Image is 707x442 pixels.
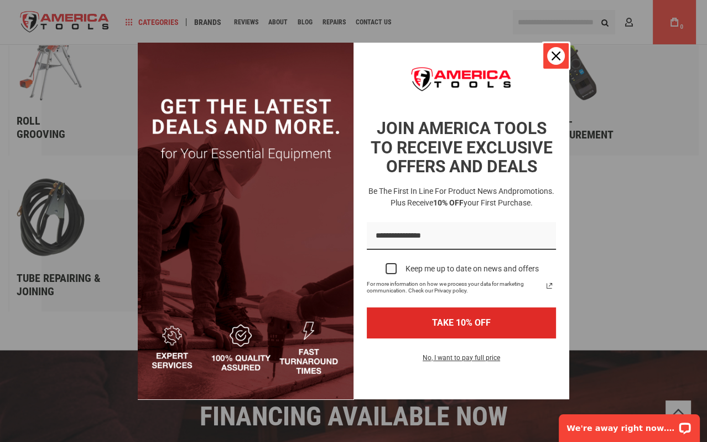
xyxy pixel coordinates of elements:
button: TAKE 10% OFF [367,307,556,338]
a: Read our Privacy Policy [543,279,556,292]
button: No, I want to pay full price [414,352,509,371]
svg: close icon [552,52,560,60]
div: Keep me up to date on news and offers [406,264,539,274]
svg: link icon [543,279,556,292]
strong: 10% OFF [433,198,464,207]
h3: Be the first in line for product news and [365,186,558,209]
button: Close [543,43,569,69]
input: Email field [367,222,556,250]
iframe: LiveChat chat widget [552,407,707,442]
strong: JOIN AMERICA TOOLS TO RECEIVE EXCLUSIVE OFFERS AND DEALS [371,119,553,176]
span: promotions. Plus receive your first purchase. [391,187,555,207]
span: For more information on how we process your data for marketing communication. Check our Privacy p... [367,281,543,294]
